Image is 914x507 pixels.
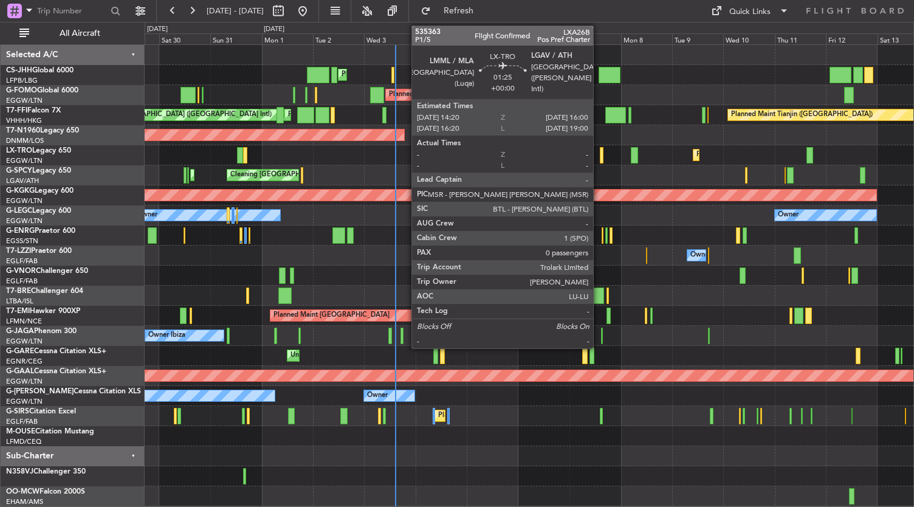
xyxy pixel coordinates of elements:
a: OO-MCWFalcon 2000S [6,488,85,495]
span: Refresh [433,7,484,15]
span: G-GARE [6,348,34,355]
a: EGGW/LTN [6,337,43,346]
a: G-GAALCessna Citation XLS+ [6,368,106,375]
div: Planned Maint [GEOGRAPHIC_DATA] [273,306,390,325]
div: Tue 2 [313,33,364,44]
div: Planned Maint [GEOGRAPHIC_DATA] ([GEOGRAPHIC_DATA]) [496,66,687,84]
div: Unplanned Maint [PERSON_NAME] [290,347,400,365]
a: M-OUSECitation Mustang [6,428,94,435]
span: G-SIRS [6,408,29,415]
div: [DATE] [147,24,168,35]
div: Tue 9 [672,33,723,44]
a: T7-EMIHawker 900XP [6,308,80,315]
a: EGGW/LTN [6,156,43,165]
span: G-LEGC [6,207,32,215]
a: T7-BREChallenger 604 [6,288,83,295]
span: T7-EMI [6,308,30,315]
a: LTBA/ISL [6,297,33,306]
a: EGLF/FAB [6,257,38,266]
span: N358VJ [6,468,33,475]
div: Thu 11 [775,33,826,44]
div: Planned Maint [GEOGRAPHIC_DATA] ([GEOGRAPHIC_DATA]) [389,86,580,104]
div: Sun 7 [569,33,620,44]
div: Planned Maint [GEOGRAPHIC_DATA] ([GEOGRAPHIC_DATA]) [342,66,533,84]
div: Mon 1 [262,33,313,44]
span: G-ENRG [6,227,35,235]
a: G-[PERSON_NAME]Cessna Citation XLS [6,388,141,395]
span: [DATE] - [DATE] [207,5,264,16]
a: G-KGKGLegacy 600 [6,187,74,195]
div: Sat 30 [159,33,210,44]
a: G-JAGAPhenom 300 [6,328,77,335]
div: Owner [137,206,157,224]
span: G-JAGA [6,328,34,335]
div: Thu 4 [416,33,467,44]
button: Quick Links [705,1,795,21]
div: Wed 3 [364,33,415,44]
a: DNMM/LOS [6,136,44,145]
a: EGLF/FAB [6,417,38,426]
span: G-KGKG [6,187,35,195]
a: G-LEGCLegacy 600 [6,207,71,215]
div: Fri 12 [826,33,877,44]
a: EGGW/LTN [6,377,43,386]
a: G-SIRSCitation Excel [6,408,76,415]
span: G-SPCY [6,167,32,174]
span: G-GAAL [6,368,34,375]
span: G-FOMO [6,87,37,94]
div: Quick Links [729,6,771,18]
div: [DATE] [264,24,284,35]
span: LX-TRO [6,147,32,154]
div: Owner [690,246,711,264]
a: G-GARECessna Citation XLS+ [6,348,106,355]
div: Planned Maint [GEOGRAPHIC_DATA] ([GEOGRAPHIC_DATA] Intl) [288,106,491,124]
div: Planned Maint [GEOGRAPHIC_DATA] ([GEOGRAPHIC_DATA]) [438,407,630,425]
a: CS-JHHGlobal 6000 [6,67,74,74]
a: VHHH/HKG [6,116,42,125]
a: LX-TROLegacy 650 [6,147,71,154]
div: [PERSON_NAME][GEOGRAPHIC_DATA] ([GEOGRAPHIC_DATA] Intl) [60,106,272,124]
a: G-ENRGPraetor 600 [6,227,75,235]
div: Owner [778,206,799,224]
span: CS-JHH [6,67,32,74]
button: Refresh [415,1,488,21]
span: All Aircraft [32,29,128,38]
a: EHAM/AMS [6,497,43,506]
span: G-[PERSON_NAME] [6,388,74,395]
a: LGAV/ATH [6,176,39,185]
div: Wed 10 [723,33,774,44]
div: Owner Ibiza [148,326,185,345]
a: EGGW/LTN [6,196,43,205]
span: M-OUSE [6,428,35,435]
span: T7-LZZI [6,247,31,255]
a: LFMN/NCE [6,317,42,326]
div: Sat 6 [518,33,569,44]
span: T7-FFI [6,107,27,114]
button: All Aircraft [13,24,132,43]
div: Planned Maint Dusseldorf [696,146,776,164]
div: Planned Maint Tianjin ([GEOGRAPHIC_DATA]) [731,106,873,124]
span: G-VNOR [6,267,36,275]
a: G-SPCYLegacy 650 [6,167,71,174]
a: G-VNORChallenger 650 [6,267,88,275]
a: LFMD/CEQ [6,437,41,446]
span: OO-MCW [6,488,40,495]
div: Cleaning [GEOGRAPHIC_DATA] ([PERSON_NAME] Intl) [230,166,402,184]
div: Mon 8 [621,33,672,44]
input: Trip Number [37,2,107,20]
a: EGGW/LTN [6,216,43,226]
span: T7-N1960 [6,127,40,134]
a: T7-LZZIPraetor 600 [6,247,72,255]
a: EGLF/FAB [6,277,38,286]
a: T7-N1960Legacy 650 [6,127,79,134]
a: EGSS/STN [6,236,38,246]
a: LFPB/LBG [6,76,38,85]
a: T7-FFIFalcon 7X [6,107,61,114]
div: Fri 5 [467,33,518,44]
div: Owner [367,387,388,405]
a: N358VJChallenger 350 [6,468,86,475]
a: EGNR/CEG [6,357,43,366]
a: G-FOMOGlobal 6000 [6,87,78,94]
a: EGGW/LTN [6,397,43,406]
span: T7-BRE [6,288,31,295]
